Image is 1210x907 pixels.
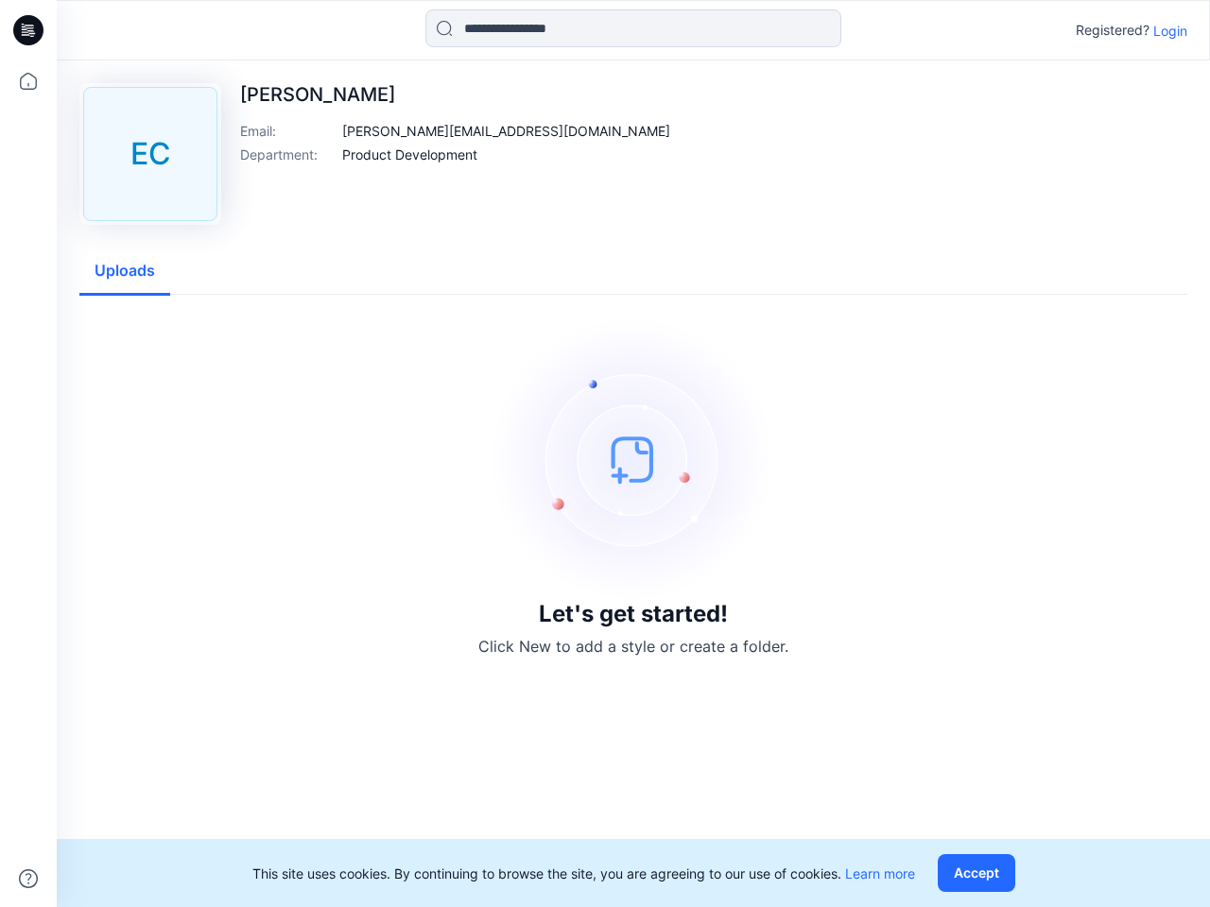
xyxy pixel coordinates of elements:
p: Email : [240,121,335,141]
p: [PERSON_NAME] [240,83,670,106]
p: Department : [240,145,335,164]
h3: Let's get started! [539,601,728,627]
img: empty-state-image.svg [492,317,775,601]
p: Product Development [342,145,477,164]
button: Accept [938,854,1015,892]
div: EC [83,87,217,221]
p: Login [1153,21,1187,41]
p: Registered? [1076,19,1149,42]
a: Learn more [845,865,915,881]
p: [PERSON_NAME][EMAIL_ADDRESS][DOMAIN_NAME] [342,121,670,141]
p: This site uses cookies. By continuing to browse the site, you are agreeing to our use of cookies. [252,864,915,883]
p: Click New to add a style or create a folder. [478,635,788,658]
button: Uploads [79,248,170,296]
